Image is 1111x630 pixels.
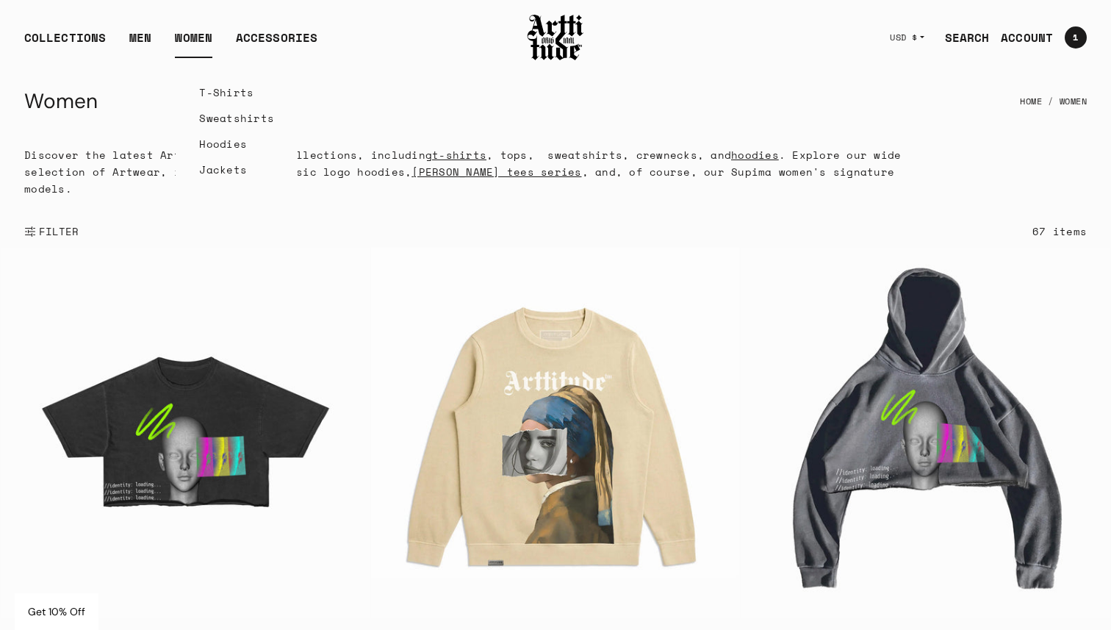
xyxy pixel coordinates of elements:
a: hoodies [731,147,779,162]
a: [PERSON_NAME] tees series [411,164,581,179]
img: Woman with a Pearl Terry Crewneck [371,248,741,618]
div: ACCESSORIES [236,29,317,58]
a: Jackets [199,157,274,182]
img: Arttitude [526,12,585,62]
h1: Women [24,84,98,119]
a: Home [1020,85,1042,118]
button: USD $ [881,21,933,54]
a: WOMEN [175,29,212,58]
div: Get 10% Off [15,593,98,630]
img: Identity Loading 1.0 Cropped Hoodie [741,248,1110,618]
a: ACCOUNT [989,23,1053,52]
a: Sweatshirts [199,105,274,131]
div: 67 items [1032,223,1087,240]
span: FILTER [36,224,79,239]
a: T-Shirts [199,79,274,105]
a: Hoodies [199,131,274,157]
a: MEN [129,29,151,58]
a: Open cart [1053,21,1087,54]
p: Discover the latest Arttitude women's collections, including , tops, sweatshirts, crewnecks, and ... [24,146,918,197]
ul: Main navigation [12,29,329,58]
a: SEARCH [933,23,990,52]
span: Get 10% Off [28,605,85,618]
div: COLLECTIONS [24,29,106,58]
button: Show filters [24,215,79,248]
span: 1 [1073,33,1078,42]
img: Identity Loading 2.0 Cropped Tee [1,248,370,618]
span: USD $ [890,32,918,43]
a: t-shirts [432,147,486,162]
li: Women [1042,85,1087,118]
